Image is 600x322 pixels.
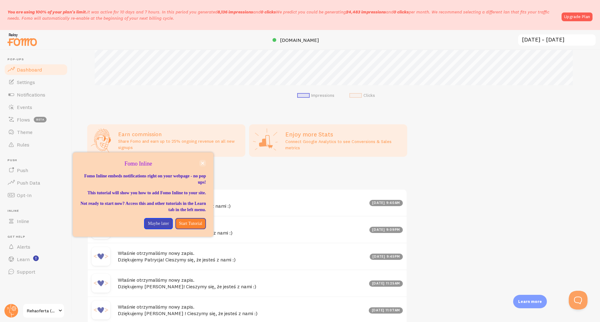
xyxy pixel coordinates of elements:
[4,88,68,101] a: Notifications
[393,9,409,15] b: 0 clicks
[513,295,547,308] div: Learn more
[253,128,278,153] img: Google Analytics
[80,160,206,168] p: Fomo Inline
[17,79,35,85] span: Settings
[33,255,39,261] svg: <p>Watch New Feature Tutorials!</p>
[4,113,68,126] a: Flows beta
[148,220,169,227] p: Maybe later
[118,250,366,263] h4: Właśnie otrzymaliśmy nowy zapis. Dziękujemy Patrycja! Cieszymy się, że jesteś z nami :)
[118,304,365,316] h4: Właśnie otrzymaliśmy nowy zapis. Dziękujemy [PERSON_NAME] ! Cieszymy się, że jesteś z nami :)
[4,176,68,189] a: Push Data
[369,227,403,233] div: [DATE] 9:09pm
[7,158,68,162] span: Push
[369,307,403,314] div: [DATE] 11:07am
[17,269,35,275] span: Support
[569,291,587,310] iframe: Help Scout Beacon - Open
[562,12,592,21] a: Upgrade Plan
[7,32,38,47] img: fomo-relay-logo-orange.svg
[80,190,206,196] p: This tutorial will show you how to add Fomo Inline to your site.
[4,138,68,151] a: Rules
[118,277,365,290] h4: Właśnie otrzymaliśmy nowy zapis. Dziękujemy [PERSON_NAME]! Cieszymy się, że jesteś z nami :)
[17,244,30,250] span: Alerts
[4,215,68,227] a: Inline
[285,138,403,151] p: Connect Google Analytics to see Conversions & Sales metrics
[7,9,558,21] p: It was active for 10 days and 7 hours. In this period you generated We predict you could be gener...
[4,164,68,176] a: Push
[4,101,68,113] a: Events
[118,223,366,236] h4: Właśnie otrzymaliśmy nowy zapis. Dziękujemy Wojtek! Cieszymy się, że jesteś z nami :)
[217,9,276,15] span: and
[4,265,68,278] a: Support
[17,129,32,135] span: Theme
[144,218,172,229] button: Maybe later
[118,196,366,209] h4: Właśnie otrzymaliśmy nowy zapis. Dziękujemy Agata! Cieszymy się, że jesteś z nami :)
[4,126,68,138] a: Theme
[17,180,40,186] span: Push Data
[349,93,375,98] li: Clicks
[369,280,403,287] div: [DATE] 11:25am
[34,117,47,122] span: beta
[369,200,403,206] div: [DATE] 9:40am
[17,92,45,98] span: Notifications
[261,9,276,15] b: 0 clicks
[175,218,206,229] button: Start Tutorial
[4,253,68,265] a: Learn
[80,173,206,186] p: Fomo Inline embeds notifications right on your webpage - no pop ups!
[73,152,213,237] div: Fomo Inline
[7,9,87,15] span: You are using 100% of your plan's limit.
[17,218,29,224] span: Inline
[118,138,242,151] p: Share Fomo and earn up to 25% ongoing revenue on all new signups
[4,76,68,88] a: Settings
[17,192,32,198] span: Opt-In
[7,209,68,213] span: Inline
[7,235,68,239] span: Get Help
[4,189,68,201] a: Opt-In
[249,124,407,157] a: Enjoy more Stats Connect Google Analytics to see Conversions & Sales metrics
[4,240,68,253] a: Alerts
[285,130,403,138] h2: Enjoy more Stats
[7,57,68,62] span: Pop-ups
[346,9,409,15] span: and
[17,141,29,148] span: Rules
[199,160,206,166] button: close,
[27,307,57,315] span: Rehaoferta (sila Natury Aku)
[80,201,206,213] p: Not ready to start now? Access this and other tutorials in the Learn tab in the left menu.
[370,254,403,260] div: [DATE] 9:45pm
[17,116,30,123] span: Flows
[17,67,42,73] span: Dashboard
[17,167,28,173] span: Push
[118,131,242,138] h3: Earn commission
[17,256,30,262] span: Learn
[179,220,202,227] p: Start Tutorial
[22,303,65,318] a: Rehaoferta (sila Natury Aku)
[297,93,334,98] li: Impressions
[518,299,542,305] p: Learn more
[17,104,32,110] span: Events
[346,9,386,15] b: 24,483 impressions
[4,63,68,76] a: Dashboard
[217,9,253,15] b: 8,136 impressions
